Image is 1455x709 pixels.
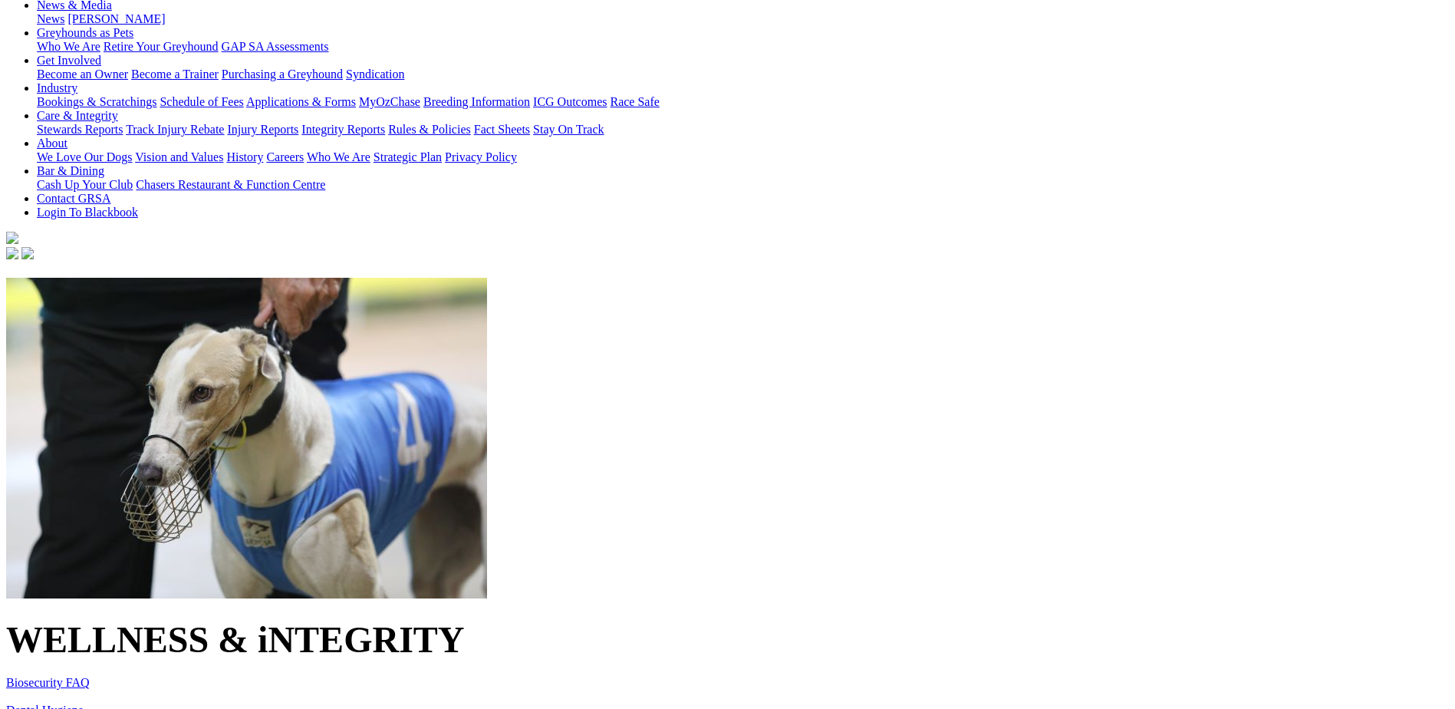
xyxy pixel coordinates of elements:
a: Careers [266,150,304,163]
a: Who We Are [37,40,100,53]
a: GAP SA Assessments [222,40,329,53]
span: WELLNESS & iNTEGRITY [6,619,465,660]
div: Greyhounds as Pets [37,40,1449,54]
div: News & Media [37,12,1449,26]
a: Breeding Information [423,95,530,108]
a: Become a Trainer [131,68,219,81]
div: Bar & Dining [37,178,1449,192]
a: Login To Blackbook [37,206,138,219]
a: Purchasing a Greyhound [222,68,343,81]
a: MyOzChase [359,95,420,108]
a: Care & Integrity [37,109,118,122]
a: Applications & Forms [246,95,356,108]
a: Bookings & Scratchings [37,95,156,108]
a: Fact Sheets [474,123,530,136]
a: Industry [37,81,77,94]
a: Contact GRSA [37,192,110,205]
a: Chasers Restaurant & Function Centre [136,178,325,191]
a: Stewards Reports [37,123,123,136]
a: Privacy Policy [445,150,517,163]
a: We Love Our Dogs [37,150,132,163]
img: twitter.svg [21,247,34,259]
a: Injury Reports [227,123,298,136]
a: History [226,150,263,163]
div: Industry [37,95,1449,109]
a: Schedule of Fees [160,95,243,108]
a: Vision and Values [135,150,223,163]
a: Who We Are [307,150,370,163]
div: Get Involved [37,68,1449,81]
div: About [37,150,1449,164]
a: Track Injury Rebate [126,123,224,136]
a: Syndication [346,68,404,81]
a: [PERSON_NAME] [67,12,165,25]
a: Bar & Dining [37,164,104,177]
img: AP%20040722-7.jpg [6,278,487,599]
a: ICG Outcomes [533,95,607,108]
img: facebook.svg [6,247,18,259]
a: Cash Up Your Club [37,178,133,191]
img: logo-grsa-white.png [6,232,18,244]
a: About [37,137,67,150]
a: Race Safe [610,95,659,108]
a: Rules & Policies [388,123,471,136]
a: Greyhounds as Pets [37,26,133,39]
a: Biosecurity FAQ [6,676,90,689]
a: Retire Your Greyhound [104,40,219,53]
a: Integrity Reports [301,123,385,136]
a: News [37,12,64,25]
a: Strategic Plan [374,150,442,163]
a: Stay On Track [533,123,604,136]
a: Get Involved [37,54,101,67]
div: Care & Integrity [37,123,1449,137]
a: Become an Owner [37,68,128,81]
